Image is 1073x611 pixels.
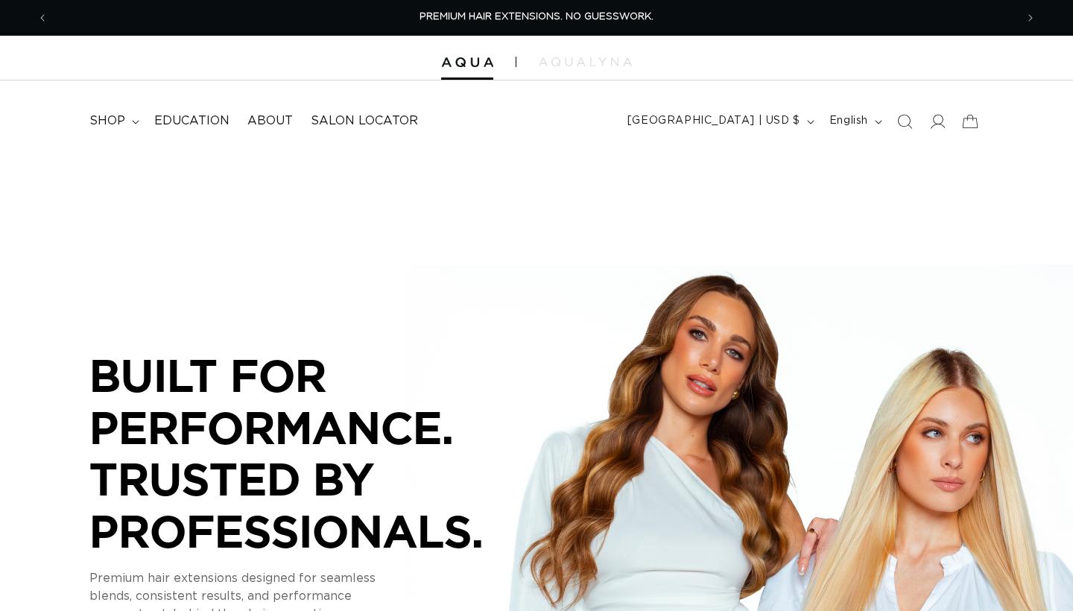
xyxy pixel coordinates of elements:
a: Education [145,104,238,138]
button: [GEOGRAPHIC_DATA] | USD $ [618,107,820,136]
button: Next announcement [1014,4,1047,32]
summary: Search [888,105,921,138]
span: English [829,113,868,129]
span: Education [154,113,230,129]
img: aqualyna.com [539,57,632,66]
span: Salon Locator [311,113,418,129]
p: BUILT FOR PERFORMANCE. TRUSTED BY PROFESSIONALS. [89,349,536,557]
span: [GEOGRAPHIC_DATA] | USD $ [627,113,800,129]
button: English [820,107,888,136]
span: shop [89,113,125,129]
img: Aqua Hair Extensions [441,57,493,68]
span: PREMIUM HAIR EXTENSIONS. NO GUESSWORK. [420,12,653,22]
summary: shop [80,104,145,138]
a: Salon Locator [302,104,427,138]
span: About [247,113,293,129]
a: About [238,104,302,138]
button: Previous announcement [26,4,59,32]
